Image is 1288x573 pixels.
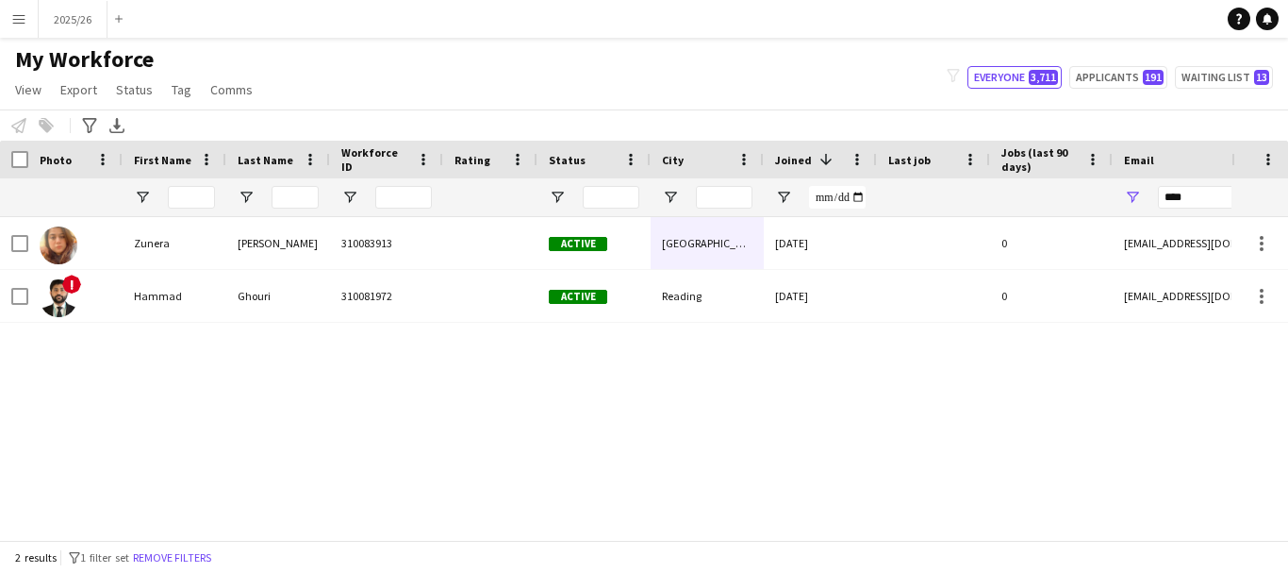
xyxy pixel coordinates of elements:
span: Last job [888,153,931,167]
a: Export [53,77,105,102]
input: City Filter Input [696,186,752,209]
button: Open Filter Menu [341,189,358,206]
span: Tag [172,81,191,98]
span: View [15,81,41,98]
div: 0 [990,270,1113,322]
button: Remove filters [129,548,215,568]
div: [DATE] [764,270,877,322]
span: Active [549,237,607,251]
button: Open Filter Menu [775,189,792,206]
button: Open Filter Menu [238,189,255,206]
div: 310083913 [330,217,443,269]
img: Zunera Arif [40,227,77,264]
a: Tag [164,77,199,102]
button: Applicants191 [1069,66,1167,89]
a: Status [108,77,160,102]
a: View [8,77,49,102]
span: Jobs (last 90 days) [1001,145,1079,174]
input: Workforce ID Filter Input [375,186,432,209]
input: Joined Filter Input [809,186,866,209]
div: Zunera [123,217,226,269]
app-action-btn: Export XLSX [106,114,128,137]
input: First Name Filter Input [168,186,215,209]
div: Ghouri [226,270,330,322]
span: City [662,153,684,167]
img: Hammad Ghouri [40,279,77,317]
a: Comms [203,77,260,102]
span: Workforce ID [341,145,409,174]
span: My Workforce [15,45,154,74]
span: Active [549,290,607,304]
div: [PERSON_NAME] [226,217,330,269]
div: Reading [651,270,764,322]
input: Last Name Filter Input [272,186,319,209]
span: Export [60,81,97,98]
span: Last Name [238,153,293,167]
span: Status [116,81,153,98]
button: 2025/26 [39,1,107,38]
div: [DATE] [764,217,877,269]
span: 3,711 [1029,70,1058,85]
app-action-btn: Advanced filters [78,114,101,137]
button: Everyone3,711 [967,66,1062,89]
button: Waiting list13 [1175,66,1273,89]
span: Joined [775,153,812,167]
button: Open Filter Menu [134,189,151,206]
span: 13 [1254,70,1269,85]
button: Open Filter Menu [1124,189,1141,206]
div: Hammad [123,270,226,322]
span: 1 filter set [80,550,129,565]
input: Status Filter Input [583,186,639,209]
span: Rating [454,153,490,167]
span: Status [549,153,586,167]
span: ! [62,275,81,294]
div: 0 [990,217,1113,269]
span: Photo [40,153,72,167]
span: Email [1124,153,1154,167]
span: First Name [134,153,191,167]
div: 310081972 [330,270,443,322]
span: Comms [210,81,253,98]
span: 191 [1143,70,1164,85]
button: Open Filter Menu [662,189,679,206]
div: [GEOGRAPHIC_DATA] [651,217,764,269]
button: Open Filter Menu [549,189,566,206]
